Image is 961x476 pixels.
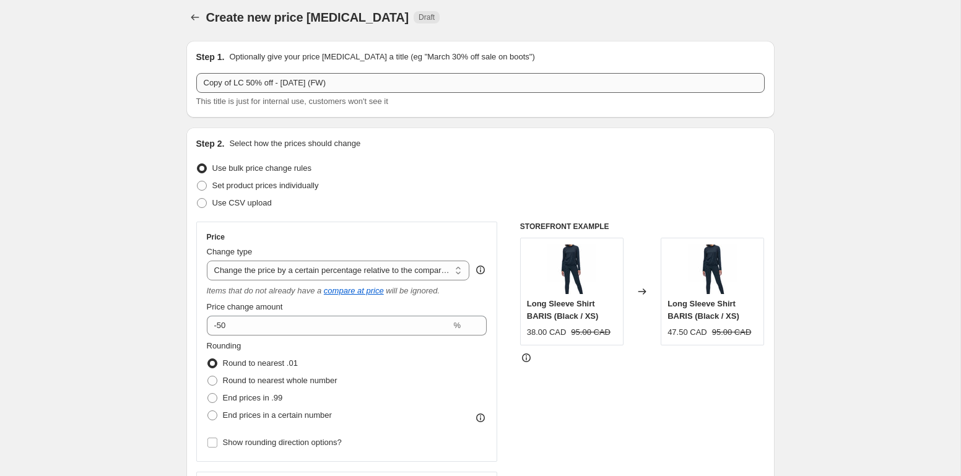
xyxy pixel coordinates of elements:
[223,410,332,420] span: End prices in a certain number
[474,264,487,276] div: help
[206,11,409,24] span: Create new price [MEDICAL_DATA]
[527,326,567,339] div: 38.00 CAD
[196,73,765,93] input: 30% off holiday sale
[207,316,451,335] input: -20
[223,376,337,385] span: Round to nearest whole number
[207,302,283,311] span: Price change amount
[453,321,461,330] span: %
[207,247,253,256] span: Change type
[196,97,388,106] span: This title is just for internal use, customers won't see it
[527,299,599,321] span: Long Sleeve Shirt BARIS (Black / XS)
[324,286,384,295] button: compare at price
[386,286,440,295] i: will be ignored.
[223,393,283,402] span: End prices in .99
[571,326,611,339] strike: 95.00 CAD
[520,222,765,232] h6: STOREFRONT EXAMPLE
[229,137,360,150] p: Select how the prices should change
[196,51,225,63] h2: Step 1.
[223,358,298,368] span: Round to nearest .01
[667,299,739,321] span: Long Sleeve Shirt BARIS (Black / XS)
[207,286,322,295] i: Items that do not already have a
[223,438,342,447] span: Show rounding direction options?
[547,244,596,294] img: BARISA12ET06407006-1_1_80x.jpg
[207,341,241,350] span: Rounding
[229,51,534,63] p: Optionally give your price [MEDICAL_DATA] a title (eg "March 30% off sale on boots")
[667,326,707,339] div: 47.50 CAD
[712,326,752,339] strike: 95.00 CAD
[212,163,311,173] span: Use bulk price change rules
[212,198,272,207] span: Use CSV upload
[419,12,435,22] span: Draft
[196,137,225,150] h2: Step 2.
[207,232,225,242] h3: Price
[186,9,204,26] button: Price change jobs
[212,181,319,190] span: Set product prices individually
[688,244,737,294] img: BARISA12ET06407006-1_1_80x.jpg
